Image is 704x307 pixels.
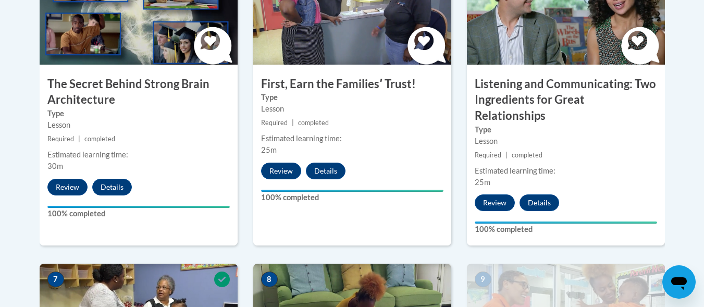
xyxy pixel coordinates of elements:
span: 25m [475,178,490,187]
label: Type [47,108,230,119]
span: Required [261,119,288,127]
label: Type [261,92,443,103]
span: | [505,151,508,159]
span: 9 [475,272,491,287]
label: 100% completed [475,224,657,235]
span: 8 [261,272,278,287]
span: | [78,135,80,143]
div: Estimated learning time: [475,165,657,177]
div: Your progress [47,206,230,208]
div: Lesson [475,136,657,147]
iframe: Button to launch messaging window [662,265,696,299]
span: 30m [47,162,63,170]
div: Lesson [47,119,230,131]
span: completed [298,119,329,127]
button: Review [261,163,301,179]
h3: The Secret Behind Strong Brain Architecture [40,76,238,108]
button: Details [520,194,559,211]
button: Details [306,163,345,179]
div: Your progress [475,222,657,224]
span: | [292,119,294,127]
label: 100% completed [47,208,230,219]
span: 25m [261,145,277,154]
button: Review [475,194,515,211]
button: Details [92,179,132,195]
span: completed [84,135,115,143]
h3: First, Earn the Familiesʹ Trust! [253,76,451,92]
div: Estimated learning time: [47,149,230,161]
label: Type [475,124,657,136]
div: Lesson [261,103,443,115]
div: Estimated learning time: [261,133,443,144]
span: 7 [47,272,64,287]
label: 100% completed [261,192,443,203]
span: completed [512,151,542,159]
button: Review [47,179,88,195]
span: Required [47,135,74,143]
h3: Listening and Communicating: Two Ingredients for Great Relationships [467,76,665,124]
div: Your progress [261,190,443,192]
span: Required [475,151,501,159]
